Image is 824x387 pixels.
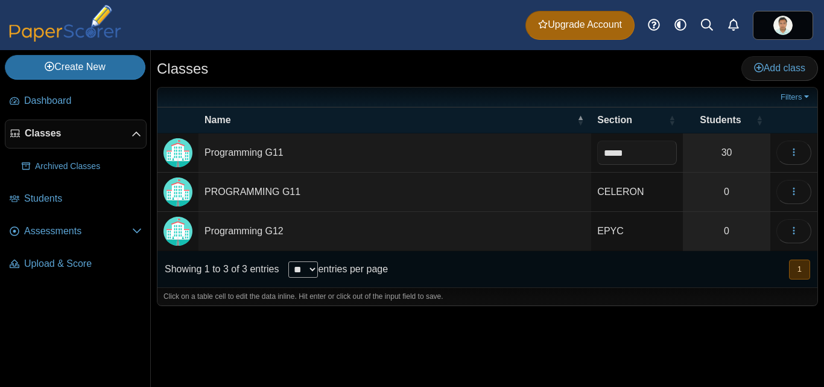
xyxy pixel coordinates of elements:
a: PaperScorer [5,33,125,43]
a: Add class [741,56,818,80]
td: Programming G11 [198,133,591,173]
a: Archived Classes [17,152,147,181]
nav: pagination [788,260,810,280]
span: Add class [754,63,805,73]
span: adonis maynard pilongo [773,16,793,35]
span: Students [24,192,142,205]
span: Students : Activate to sort [756,107,763,133]
td: Programming G12 [198,212,591,251]
span: Name : Activate to invert sorting [577,107,584,133]
a: Filters [778,91,814,103]
td: EPYC [591,212,683,251]
span: Upgrade Account [538,18,622,31]
img: Locally created class [163,178,192,206]
h1: Classes [157,59,208,79]
div: Showing 1 to 3 of 3 entries [157,251,279,287]
button: 1 [789,260,810,280]
a: Assessments [5,217,147,246]
span: Assessments [24,225,132,238]
div: Click on a table cell to edit the data inline. Hit enter or click out of the input field to save. [157,287,817,305]
span: Archived Classes [35,161,142,173]
a: 0 [683,173,770,211]
a: Upgrade Account [525,11,635,40]
a: ps.qM1w65xjLpOGVUdR [753,11,813,40]
a: 0 [683,212,770,251]
td: PROGRAMMING G11 [198,173,591,212]
span: Upload & Score [24,257,142,270]
img: Locally created class [163,138,192,167]
a: Students [5,185,147,214]
span: Name [204,115,231,125]
span: Dashboard [24,94,142,107]
a: Upload & Score [5,250,147,279]
span: Students [700,115,741,125]
label: entries per page [318,264,388,274]
a: Create New [5,55,145,79]
td: CELERON [591,173,683,212]
img: PaperScorer [5,5,125,42]
img: Locally created class [163,217,192,246]
a: Dashboard [5,87,147,116]
span: Section : Activate to sort [668,107,676,133]
img: ps.qM1w65xjLpOGVUdR [773,16,793,35]
span: Section [597,115,632,125]
a: 30 [683,133,770,172]
a: Classes [5,120,147,149]
a: Alerts [720,12,747,39]
span: Classes [25,127,132,140]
